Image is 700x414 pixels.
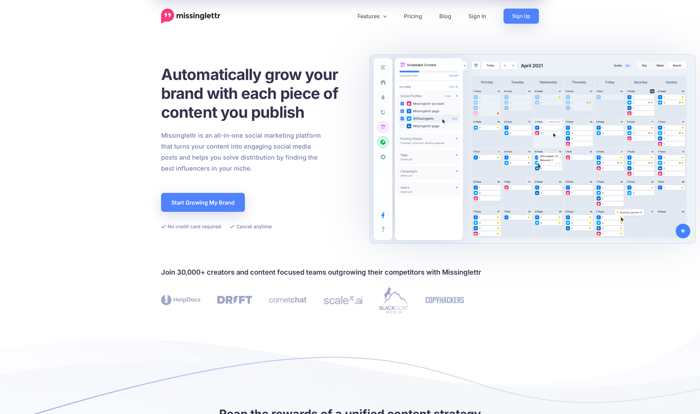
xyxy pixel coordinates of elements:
li: Cancel anytime [230,222,272,231]
h4: Join 30,000+ creators and content focused teams outgrowing their competitors with Missinglettr [161,267,539,278]
a: Pricing [395,9,431,24]
a: Home [161,9,221,24]
a: Blog [431,9,460,24]
li: No credit card required [161,222,221,231]
a: Sign In [460,9,495,24]
a: Sign Up [504,9,539,24]
a: Features [349,9,395,24]
h1: Automatically grow your brand with each piece of content you publish [161,65,355,122]
a: Start Growing My Brand [161,193,245,212]
p: Missinglettr is an all-in-one social marketing platform that turns your content into engaging soc... [161,130,321,174]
